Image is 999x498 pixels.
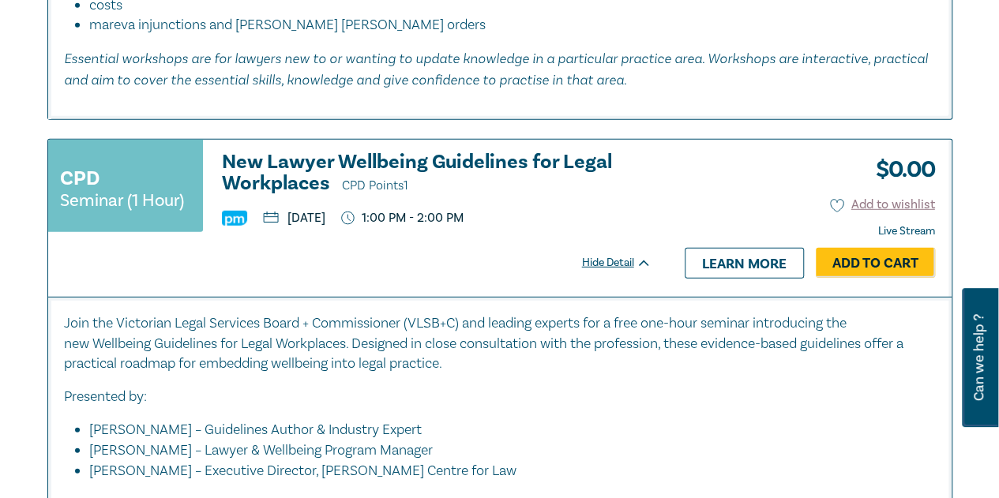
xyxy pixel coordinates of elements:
[60,193,184,208] small: Seminar (1 Hour)
[64,50,928,88] em: Essential workshops are for lawyers new to or wanting to update knowledge in a particular practic...
[89,420,920,440] li: [PERSON_NAME] – Guidelines Author & Industry Expert
[342,178,408,193] span: CPD Points 1
[222,211,247,226] img: Practice Management & Business Skills
[64,313,936,375] p: Join the Victorian Legal Services Board + Commissioner (VLSB+C) and leading experts for a free on...
[971,298,986,417] span: Can we help ?
[222,152,652,197] a: New Lawyer Wellbeing Guidelines for Legal Workplaces CPD Points1
[830,196,935,214] button: Add to wishlist
[341,211,464,226] p: 1:00 PM - 2:00 PM
[864,152,935,188] h3: $ 0.00
[89,440,920,461] li: [PERSON_NAME] – Lawyer & Wellbeing Program Manager
[89,15,936,36] li: mareva injunctions and [PERSON_NAME] [PERSON_NAME] orders
[60,164,100,193] h3: CPD
[89,461,936,481] li: [PERSON_NAME] – Executive Director, [PERSON_NAME] Centre for Law
[222,152,652,197] h3: New Lawyer Wellbeing Guidelines for Legal Workplaces
[582,255,669,271] div: Hide Detail
[816,248,935,278] a: Add to Cart
[263,212,325,224] p: [DATE]
[878,224,935,238] strong: Live Stream
[685,248,804,278] a: Learn more
[64,387,936,407] p: Presented by:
